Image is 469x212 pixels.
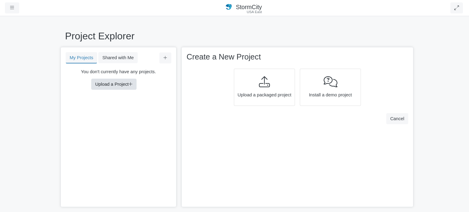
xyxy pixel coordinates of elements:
[66,52,97,63] button: My Projects
[386,113,408,124] button: Cancel
[91,79,136,90] button: Upload a Project
[187,52,408,62] h2: Create a New Project
[247,10,262,14] span: USA East
[70,68,167,75] p: You don't currently have any projects.
[226,4,233,10] img: chi-fish-icon.svg
[302,92,359,98] span: Install a demo project
[65,30,404,42] h1: Project Explorer
[98,52,138,63] button: Shared with Me
[236,4,262,10] span: StormCity
[236,92,293,98] span: Upload a packaged project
